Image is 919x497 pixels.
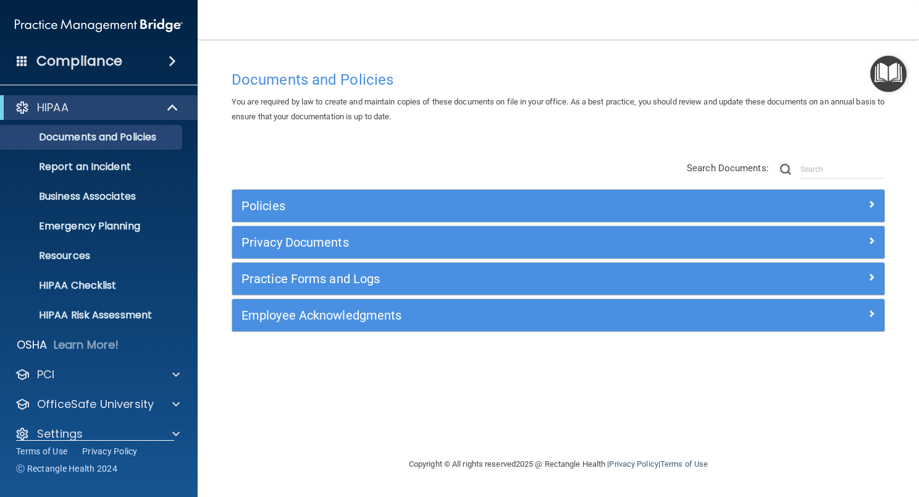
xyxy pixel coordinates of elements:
p: Learn More! [54,338,119,352]
a: Employee Acknowledgments [241,305,875,325]
button: Open Resource Center [870,56,907,92]
h5: Employee Acknowledgments [241,308,712,322]
h5: Privacy Documents [241,236,712,249]
a: Practice Forms and Logs [241,269,875,289]
a: Privacy Documents [241,232,875,252]
p: Business Associates [8,190,177,203]
p: Documents and Policies [8,131,177,143]
h4: Compliance [36,53,122,70]
span: You are required by law to create and maintain copies of these documents on file in your office. ... [232,97,884,121]
p: HIPAA Risk Assessment [8,309,177,321]
h5: Practice Forms and Logs [241,272,712,286]
a: PCI [15,367,180,382]
img: ic-search.3b580494.png [780,164,791,175]
p: Emergency Planning [8,220,177,232]
a: Terms of Use [660,459,708,469]
img: PMB logo [15,13,183,38]
a: OfficeSafe University [15,397,180,412]
p: HIPAA [37,100,69,115]
p: OSHA [17,338,48,352]
a: HIPAA [15,100,179,115]
h4: Documents and Policies [232,72,885,88]
p: Resources [8,250,177,262]
a: Policies [241,196,875,216]
p: HIPAA Checklist [8,279,177,292]
input: Search [800,160,885,179]
a: Privacy Policy [82,445,138,457]
a: Terms of Use [16,445,67,457]
a: Settings [15,427,180,441]
a: Privacy Policy [609,459,658,469]
span: Ⓒ Rectangle Health 2024 [16,462,117,475]
p: Settings [37,427,83,441]
span: Search Documents: [687,163,769,174]
p: OfficeSafe University [37,397,154,412]
div: Copyright © All rights reserved 2025 @ Rectangle Health | | [333,444,784,484]
p: Report an Incident [8,161,177,173]
h5: Policies [241,199,712,213]
p: PCI [37,367,54,382]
